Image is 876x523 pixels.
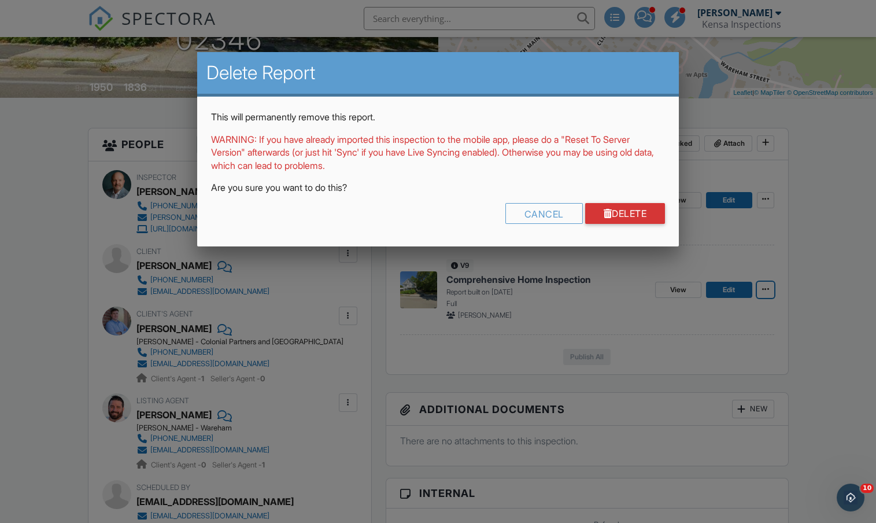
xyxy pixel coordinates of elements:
[585,203,666,224] a: Delete
[211,111,665,123] p: This will permanently remove this report.
[206,61,670,84] h2: Delete Report
[211,181,665,194] p: Are you sure you want to do this?
[505,203,583,224] div: Cancel
[211,133,665,172] p: WARNING: If you have already imported this inspection to the mobile app, please do a "Reset To Se...
[837,484,864,511] iframe: Intercom live chat
[860,484,874,493] span: 10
